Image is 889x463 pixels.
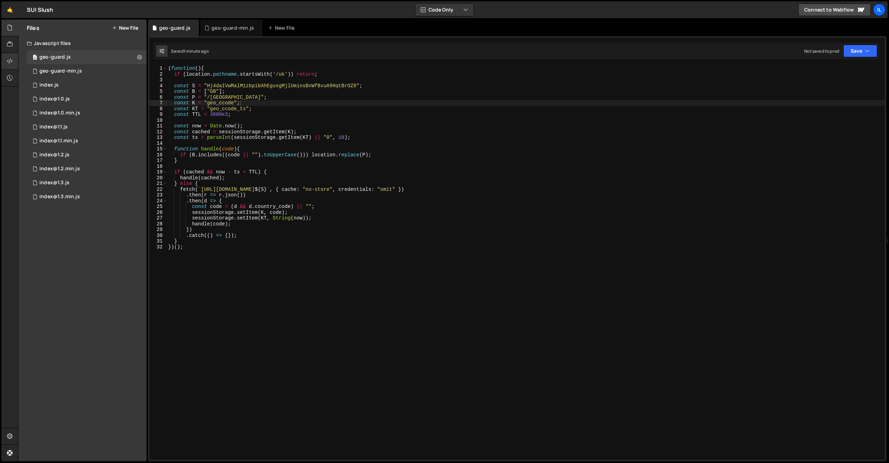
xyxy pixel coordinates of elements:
div: geo-guard.js [159,24,190,31]
div: 14111/42806.js [27,190,147,204]
div: index@1.3.min.js [39,194,80,200]
div: 25 [149,204,167,210]
div: 12 [149,129,167,135]
button: Code Only [415,3,474,16]
div: index@1.0.min.js [39,110,80,116]
button: Save [843,45,877,57]
div: 22 [149,187,167,193]
div: index@1.2.min.js [39,166,80,172]
div: 8 [149,106,167,112]
div: index@1.3.js [39,180,69,186]
div: geo-guard.js [39,54,71,60]
div: 14 [149,141,167,147]
div: geo-guard-min.js [39,68,82,74]
div: 24 [149,198,167,204]
div: 14111/37615.js [27,134,147,148]
div: 13 [149,135,167,141]
div: 14111/38738.js [27,148,147,162]
h2: Files [27,24,39,32]
div: 31 [149,238,167,244]
div: 14111/46337.js [27,50,147,64]
a: Il [873,3,886,16]
div: 1 [149,66,167,72]
div: index.js [39,82,59,88]
div: 27 [149,215,167,221]
div: 14111/42807.js [27,176,147,190]
div: 5 [149,89,167,95]
div: 10 [149,118,167,124]
div: 20 [149,175,167,181]
div: 1 minute ago [184,48,209,54]
div: 14111/38737.js [27,162,147,176]
a: Connect to Webflow [798,3,871,16]
span: 0 [33,55,37,61]
div: index@1.1.min.js [39,138,78,144]
div: geo-guard-min.js [211,24,254,31]
div: 19 [149,169,167,175]
div: 15 [149,146,167,152]
div: 18 [149,164,167,170]
div: 6 [149,95,167,100]
div: 30 [149,233,167,239]
div: 2 [149,72,167,77]
div: 14111/37503.js [27,92,147,106]
a: 🤙 [1,1,18,18]
div: 28 [149,221,167,227]
div: 9 [149,112,167,118]
div: index@1.0.js [39,96,70,102]
div: 14111/37614.js [27,120,147,134]
div: New File [268,24,297,31]
div: 14111/46342.js [27,64,147,78]
div: 26 [149,210,167,216]
div: Not saved to prod [804,48,839,54]
div: 29 [149,227,167,233]
div: SUI Slush [27,6,53,14]
div: 32 [149,244,167,250]
div: 14111/36054.js [27,78,147,92]
div: index@1.2.js [39,152,69,158]
div: index@1.1.js [39,124,68,130]
div: 16 [149,152,167,158]
div: 17 [149,158,167,164]
button: New File [112,25,138,31]
div: Javascript files [18,36,147,50]
div: 3 [149,77,167,83]
div: 4 [149,83,167,89]
div: 11 [149,123,167,129]
div: 14111/37502.js [27,106,147,120]
div: 7 [149,100,167,106]
div: 21 [149,181,167,187]
div: Saved [171,48,209,54]
div: 23 [149,192,167,198]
